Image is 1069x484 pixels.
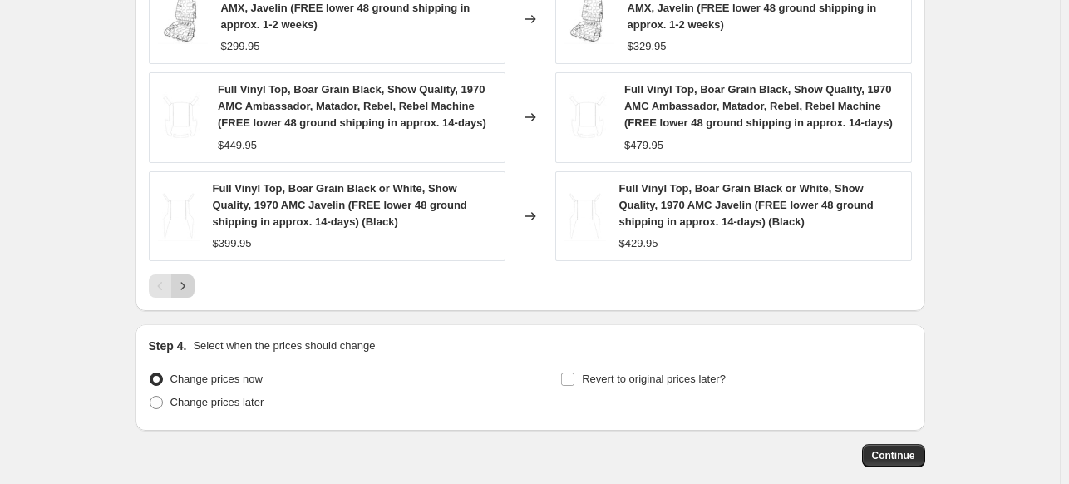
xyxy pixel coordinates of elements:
[149,274,195,298] nav: Pagination
[582,373,726,385] span: Revert to original prices later?
[213,235,252,252] div: $399.95
[171,274,195,298] button: Next
[149,338,187,354] h2: Step 4.
[218,137,257,154] div: $449.95
[213,182,467,228] span: Full Vinyl Top, Boar Grain Black or White, Show Quality, 1970 AMC Javelin (FREE lower 48 ground s...
[624,83,893,129] span: Full Vinyl Top, Boar Grain Black, Show Quality, 1970 AMC Ambassador, Matador, Rebel, Rebel Machin...
[619,235,658,252] div: $429.95
[158,191,200,241] img: Full_Vinyl_Top_Black_or_White_Show_Quality_1970_AMC_Javelin-3_80x.jpg
[624,137,663,154] div: $479.95
[170,373,263,385] span: Change prices now
[872,449,915,462] span: Continue
[170,396,264,408] span: Change prices later
[221,38,260,55] div: $299.95
[193,338,375,354] p: Select when the prices should change
[158,92,204,142] img: Vinyl_Top_Full_Top_Black_Show_Quality_1970_AMC_Ambassador_Matador_Rebel_Rebel_Machine-2_80x.jpg
[218,83,486,129] span: Full Vinyl Top, Boar Grain Black, Show Quality, 1970 AMC Ambassador, Matador, Rebel, Rebel Machin...
[619,182,874,228] span: Full Vinyl Top, Boar Grain Black or White, Show Quality, 1970 AMC Javelin (FREE lower 48 ground s...
[564,92,611,142] img: Vinyl_Top_Full_Top_Black_Show_Quality_1970_AMC_Ambassador_Matador_Rebel_Rebel_Machine-2_80x.jpg
[564,191,606,241] img: Full_Vinyl_Top_Black_or_White_Show_Quality_1970_AMC_Javelin-3_80x.jpg
[862,444,925,467] button: Continue
[628,38,667,55] div: $329.95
